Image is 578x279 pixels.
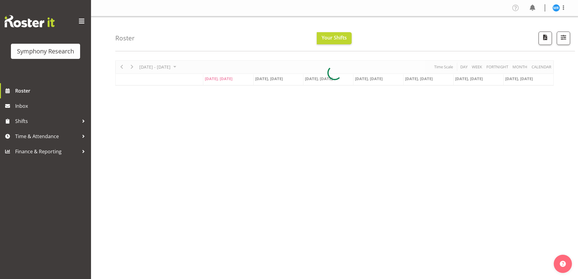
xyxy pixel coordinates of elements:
[322,34,347,41] span: Your Shifts
[553,4,560,12] img: michael-robinson11856.jpg
[5,15,55,27] img: Rosterit website logo
[557,32,570,45] button: Filter Shifts
[560,261,566,267] img: help-xxl-2.png
[17,47,74,56] div: Symphony Research
[317,32,352,44] button: Your Shifts
[15,86,88,95] span: Roster
[15,147,79,156] span: Finance & Reporting
[15,101,88,111] span: Inbox
[539,32,552,45] button: Download a PDF of the roster according to the set date range.
[115,35,135,42] h4: Roster
[15,132,79,141] span: Time & Attendance
[15,117,79,126] span: Shifts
